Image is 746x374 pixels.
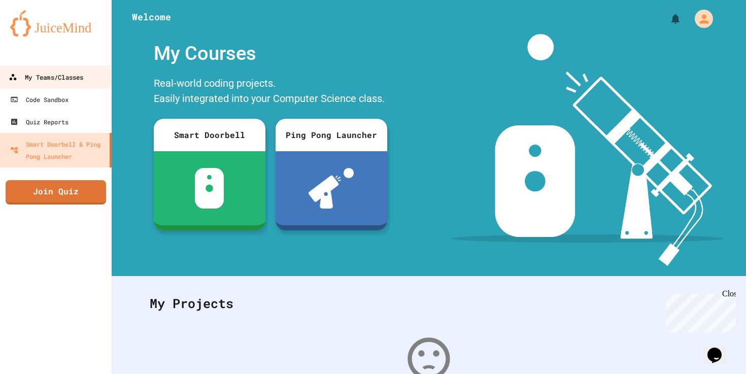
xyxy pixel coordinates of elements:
iframe: chat widget [703,333,736,364]
a: Join Quiz [6,180,106,205]
div: Real-world coding projects. Easily integrated into your Computer Science class. [149,73,392,111]
img: ppl-with-ball.png [309,168,354,209]
img: sdb-white.svg [195,168,224,209]
div: Chat with us now!Close [4,4,70,64]
iframe: chat widget [662,289,736,332]
div: My Notifications [651,10,684,27]
div: Ping Pong Launcher [276,119,387,151]
div: Smart Doorbell & Ping Pong Launcher [10,138,106,162]
div: My Account [684,7,716,30]
div: My Courses [149,34,392,73]
img: logo-orange.svg [10,10,101,37]
div: Code Sandbox [10,93,69,106]
div: Quiz Reports [10,116,69,128]
div: Smart Doorbell [154,119,265,151]
div: My Projects [140,284,718,323]
div: My Teams/Classes [9,71,83,84]
img: banner-image-my-projects.png [451,34,723,266]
